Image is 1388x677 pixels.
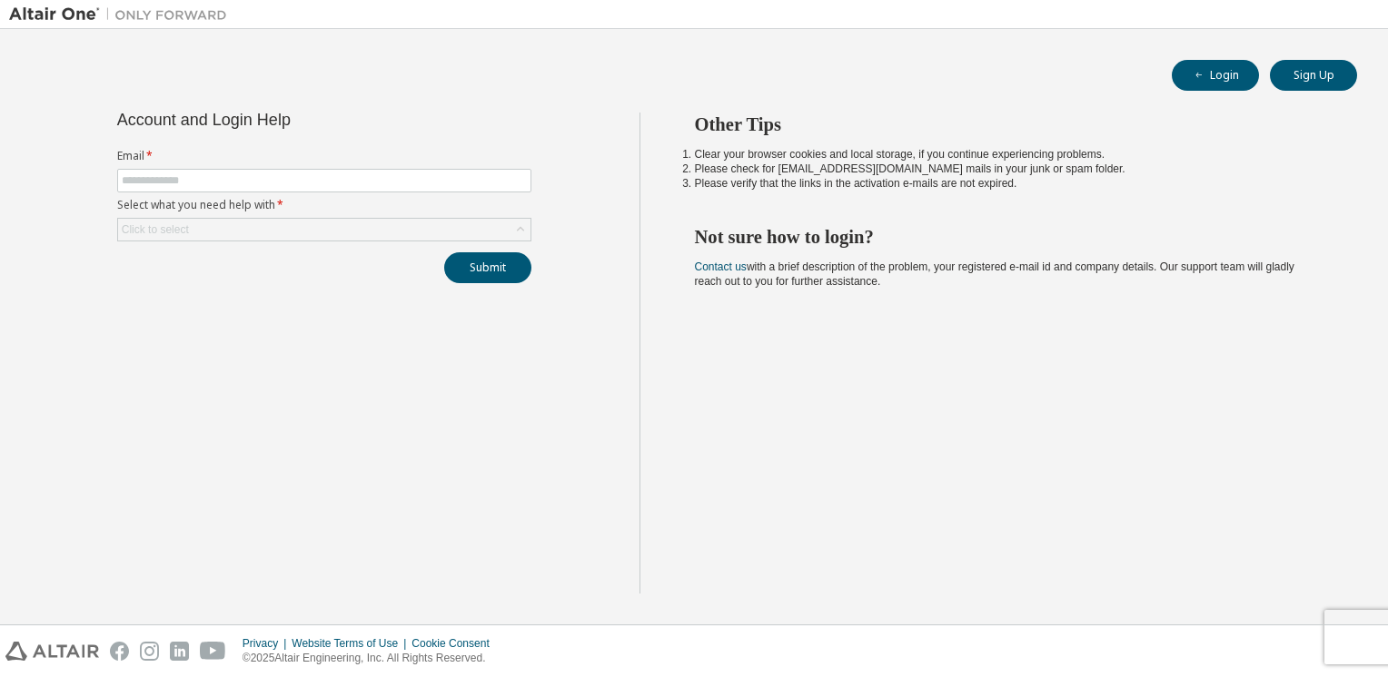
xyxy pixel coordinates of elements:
div: Account and Login Help [117,113,449,127]
img: altair_logo.svg [5,642,99,661]
div: Click to select [122,222,189,237]
div: Cookie Consent [411,636,500,651]
button: Login [1172,60,1259,91]
img: Altair One [9,5,236,24]
li: Please check for [EMAIL_ADDRESS][DOMAIN_NAME] mails in your junk or spam folder. [695,162,1325,176]
div: Privacy [243,636,292,651]
h2: Not sure how to login? [695,225,1325,249]
img: youtube.svg [200,642,226,661]
li: Clear your browser cookies and local storage, if you continue experiencing problems. [695,147,1325,162]
li: Please verify that the links in the activation e-mails are not expired. [695,176,1325,191]
span: with a brief description of the problem, your registered e-mail id and company details. Our suppo... [695,260,1294,288]
img: facebook.svg [110,642,129,661]
label: Select what you need help with [117,198,531,212]
div: Website Terms of Use [292,636,411,651]
a: Contact us [695,260,747,273]
div: Click to select [118,219,530,240]
button: Sign Up [1270,60,1357,91]
img: instagram.svg [140,642,159,661]
img: linkedin.svg [170,642,189,661]
button: Submit [444,252,531,283]
label: Email [117,149,531,163]
h2: Other Tips [695,113,1325,136]
p: © 2025 Altair Engineering, Inc. All Rights Reserved. [243,651,501,666]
